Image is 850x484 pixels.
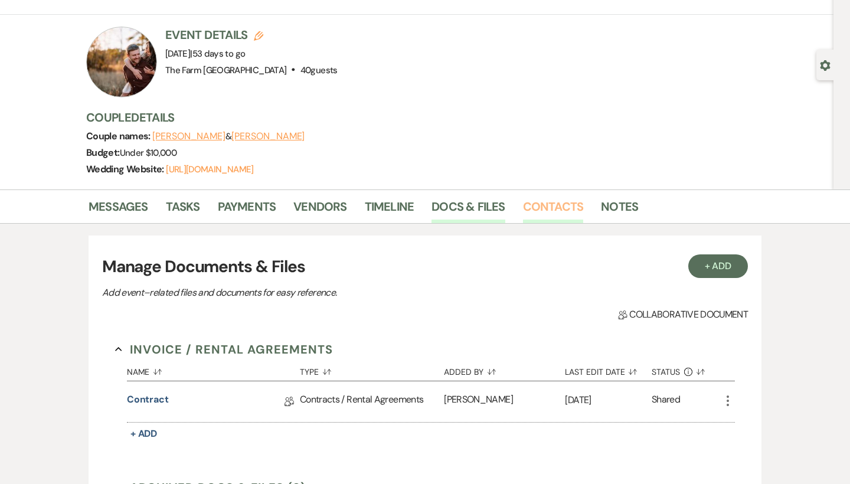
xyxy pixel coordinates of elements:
span: | [190,48,245,60]
span: Status [652,368,680,376]
button: + Add [127,426,161,442]
span: Couple names: [86,130,152,142]
a: Notes [601,197,638,223]
a: Timeline [365,197,414,223]
a: Contract [127,393,169,411]
h3: Couple Details [86,109,747,126]
button: Added By [444,358,565,381]
div: Shared [652,393,680,411]
span: 53 days to go [192,48,246,60]
span: & [152,130,305,142]
a: Vendors [293,197,346,223]
button: [PERSON_NAME] [152,132,225,141]
button: + Add [688,254,748,278]
span: Under $10,000 [120,147,177,159]
button: Name [127,358,300,381]
span: Wedding Website: [86,163,166,175]
div: [PERSON_NAME] [444,381,565,422]
a: Contacts [523,197,584,223]
button: [PERSON_NAME] [231,132,305,141]
a: [URL][DOMAIN_NAME] [166,163,253,175]
a: Tasks [166,197,200,223]
p: Add event–related files and documents for easy reference. [102,285,515,300]
span: + Add [130,427,158,440]
span: Collaborative document [618,308,748,322]
span: 40 guests [300,64,338,76]
button: Last Edit Date [565,358,652,381]
h3: Manage Documents & Files [102,254,748,279]
span: The Farm [GEOGRAPHIC_DATA] [165,64,286,76]
button: Open lead details [820,59,831,70]
a: Messages [89,197,148,223]
div: Contracts / Rental Agreements [300,381,444,422]
span: Budget: [86,146,120,159]
button: Invoice / Rental Agreements [115,341,333,358]
p: [DATE] [565,393,652,408]
h3: Event Details [165,27,338,43]
a: Payments [218,197,276,223]
span: [DATE] [165,48,245,60]
a: Docs & Files [431,197,505,223]
button: Type [300,358,444,381]
button: Status [652,358,721,381]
